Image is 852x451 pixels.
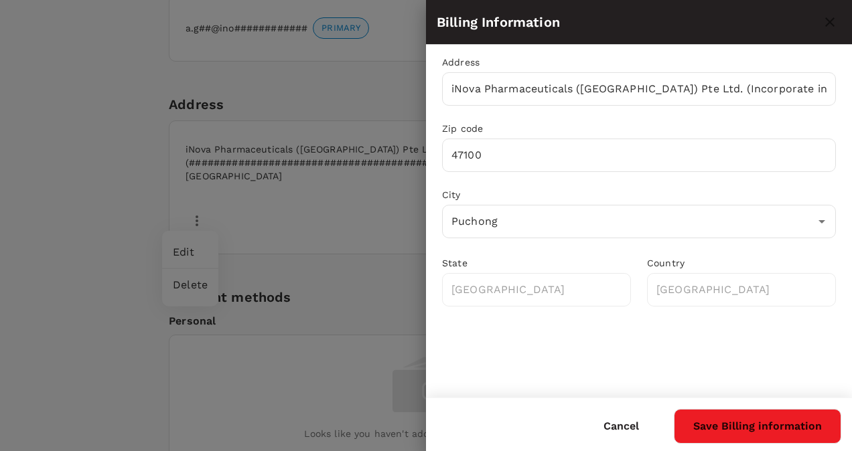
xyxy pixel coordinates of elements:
button: Cancel [585,410,658,443]
input: Zipcode [442,139,836,172]
input: City [448,209,810,234]
button: Open [812,212,831,231]
input: Country [647,273,836,306]
input: State [442,273,631,306]
button: Save Billing information [674,409,841,444]
div: Address [442,56,836,69]
div: Zip code [442,122,836,135]
div: City [442,188,836,201]
div: Country [647,256,836,270]
div: State [442,256,631,270]
input: Address [442,72,836,106]
button: close [819,11,841,33]
div: Billing Information [437,11,819,33]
